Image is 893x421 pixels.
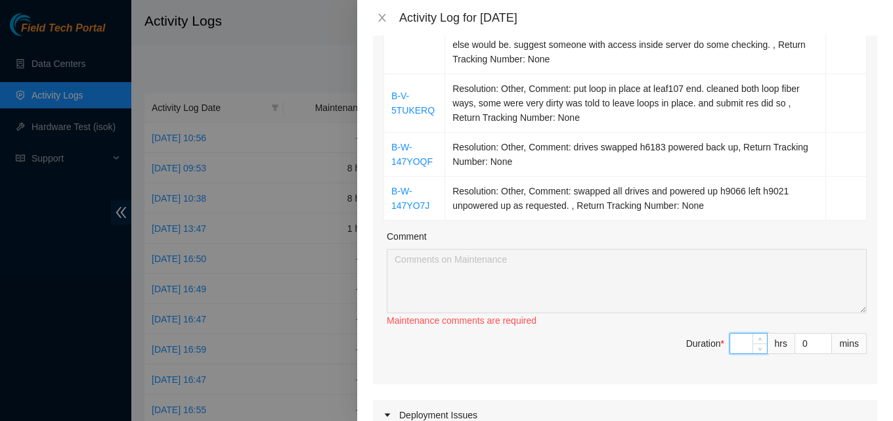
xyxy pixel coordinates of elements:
div: hrs [768,333,795,354]
span: down [756,345,764,353]
span: Increase Value [752,334,767,343]
span: Decrease Value [752,343,767,353]
td: Resolution: Other, Comment: put loop in place at leaf107 end. cleaned both loop fiber ways, some ... [445,74,826,133]
div: Maintenance comments are required [387,313,867,328]
button: Close [373,12,391,24]
div: mins [832,333,867,354]
span: close [377,12,387,23]
td: Resolution: Other, Comment: swapped all drives and powered up h9066 left h9021 unpowered up as re... [445,177,826,221]
td: Resolution: Other, Comment: drives swapped h6183 powered back up, Return Tracking Number: None [445,133,826,177]
span: caret-right [383,411,391,419]
div: Duration [686,336,724,351]
span: up [756,336,764,343]
label: Comment [387,229,427,244]
div: Activity Log for [DATE] [399,11,877,25]
textarea: Comment [387,249,867,313]
a: B-V-5TUKERQ [391,91,435,116]
a: B-W-147YO7J [391,186,429,211]
a: B-W-147YOQF [391,142,433,167]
